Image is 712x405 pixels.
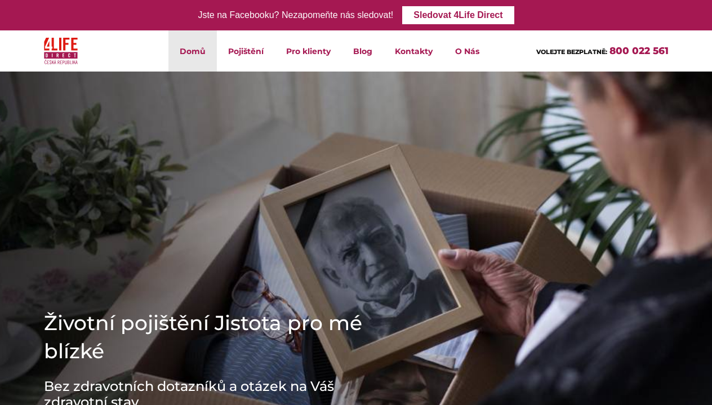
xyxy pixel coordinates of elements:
div: Jste na Facebooku? Nezapomeňte nás sledovat! [198,7,393,24]
span: VOLEJTE BEZPLATNĚ: [536,48,607,56]
a: Sledovat 4Life Direct [402,6,514,24]
h1: Životní pojištění Jistota pro mé blízké [44,309,382,365]
a: Blog [342,30,384,72]
a: 800 022 561 [609,45,669,56]
a: Kontakty [384,30,444,72]
img: 4Life Direct Česká republika logo [44,35,78,67]
a: Domů [168,30,217,72]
